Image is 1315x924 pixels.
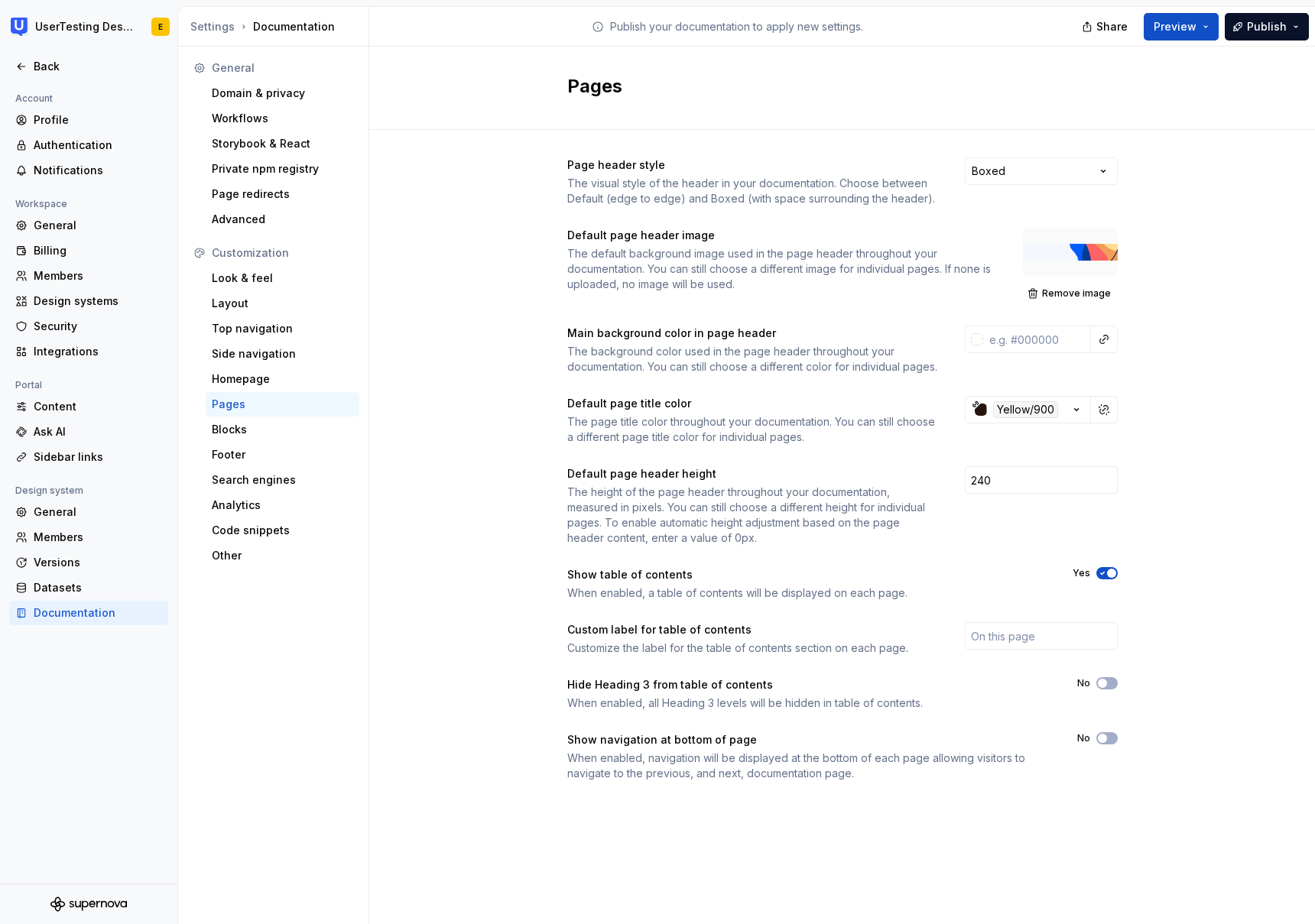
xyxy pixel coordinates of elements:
a: Ask AI [9,420,168,444]
a: Footer [206,443,359,467]
div: Top navigation [212,321,353,336]
div: Advanced [212,212,353,227]
div: Billing [34,243,162,258]
div: Custom label for table of contents [567,622,937,637]
a: Content [9,394,168,419]
div: Content [34,399,162,414]
div: Security [34,319,162,334]
a: Datasets [9,575,168,600]
label: Yes [1073,567,1090,579]
a: Storybook & React [206,131,359,156]
div: Layout [212,296,353,311]
div: Default page title color [567,396,937,411]
div: General [34,218,162,233]
label: No [1077,677,1090,689]
a: Workflows [206,106,359,131]
a: Analytics [206,493,359,517]
div: General [212,60,353,76]
div: When enabled, all Heading 3 levels will be hidden in table of contents. [567,695,1050,711]
a: Notifications [9,158,168,183]
a: Domain & privacy [206,81,359,105]
a: Pages [206,392,359,417]
div: Blocks [212,422,353,437]
div: Page redirects [212,186,353,202]
div: Search engines [212,472,353,488]
a: Design systems [9,289,168,313]
div: Workflows [212,111,353,126]
a: Authentication [9,133,168,157]
a: Layout [206,291,359,316]
input: e.g. #000000 [983,326,1091,353]
div: Hide Heading 3 from table of contents [567,677,1050,692]
svg: Supernova Logo [50,896,127,912]
div: Documentation [190,19,362,34]
button: Preview [1144,13,1219,41]
button: Settings [190,19,235,34]
span: Share [1096,19,1128,34]
div: Code snippets [212,523,353,538]
a: Advanced [206,207,359,232]
div: E [158,21,163,33]
div: UserTesting Design System [35,19,133,34]
button: Share [1074,13,1138,41]
a: Homepage [206,367,359,391]
div: Design systems [34,293,162,309]
a: General [9,213,168,238]
div: The page title color throughout your documentation. You can still choose a different page title c... [567,414,937,445]
a: Back [9,54,168,79]
a: Billing [9,238,168,263]
div: Design system [9,481,89,500]
div: When enabled, navigation will be displayed at the bottom of each page allowing visitors to naviga... [567,751,1050,781]
div: Private npm registry [212,161,353,177]
div: Datasets [34,580,162,595]
div: Main background color in page header [567,326,937,341]
div: Account [9,89,59,108]
div: Side navigation [212,346,353,361]
div: The height of the page header throughout your documentation, measured in pixels. You can still ch... [567,485,937,546]
div: Back [34,59,162,74]
a: General [9,500,168,524]
label: No [1077,732,1090,744]
button: Publish [1225,13,1309,41]
a: Members [9,264,168,288]
button: UserTesting Design SystemE [3,10,174,44]
div: Default page header image [567,228,995,243]
div: Workspace [9,195,73,213]
a: Versions [9,550,168,575]
div: When enabled, a table of contents will be displayed on each page. [567,585,1045,601]
div: Storybook & React [212,136,353,151]
img: 41adf70f-fc1c-4662-8e2d-d2ab9c673b1b.png [11,18,29,36]
div: Profile [34,112,162,128]
a: Search engines [206,468,359,492]
div: Versions [34,555,162,570]
a: Profile [9,108,168,132]
div: The background color used in the page header throughout your documentation. You can still choose ... [567,344,937,374]
a: Page redirects [206,182,359,206]
div: Sidebar links [34,449,162,465]
a: Private npm registry [206,157,359,181]
div: Integrations [34,344,162,359]
a: Side navigation [206,342,359,366]
a: Documentation [9,601,168,625]
a: Integrations [9,339,168,364]
span: Remove image [1042,287,1111,300]
div: Ask AI [34,424,162,439]
div: Domain & privacy [212,86,353,101]
span: Publish [1247,19,1287,34]
a: Members [9,525,168,550]
div: Customization [212,245,353,261]
div: Authentication [34,138,162,153]
div: Members [34,530,162,545]
div: General [34,504,162,520]
input: On this page [965,622,1118,650]
a: Sidebar links [9,445,168,469]
div: Other [212,548,353,563]
a: Other [206,543,359,568]
h2: Pages [567,74,1099,99]
div: Documentation [34,605,162,621]
div: Customize the label for the table of contents section on each page. [567,640,937,656]
a: Code snippets [206,518,359,543]
div: Portal [9,376,48,394]
span: Preview [1154,19,1196,34]
div: Analytics [212,498,353,513]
